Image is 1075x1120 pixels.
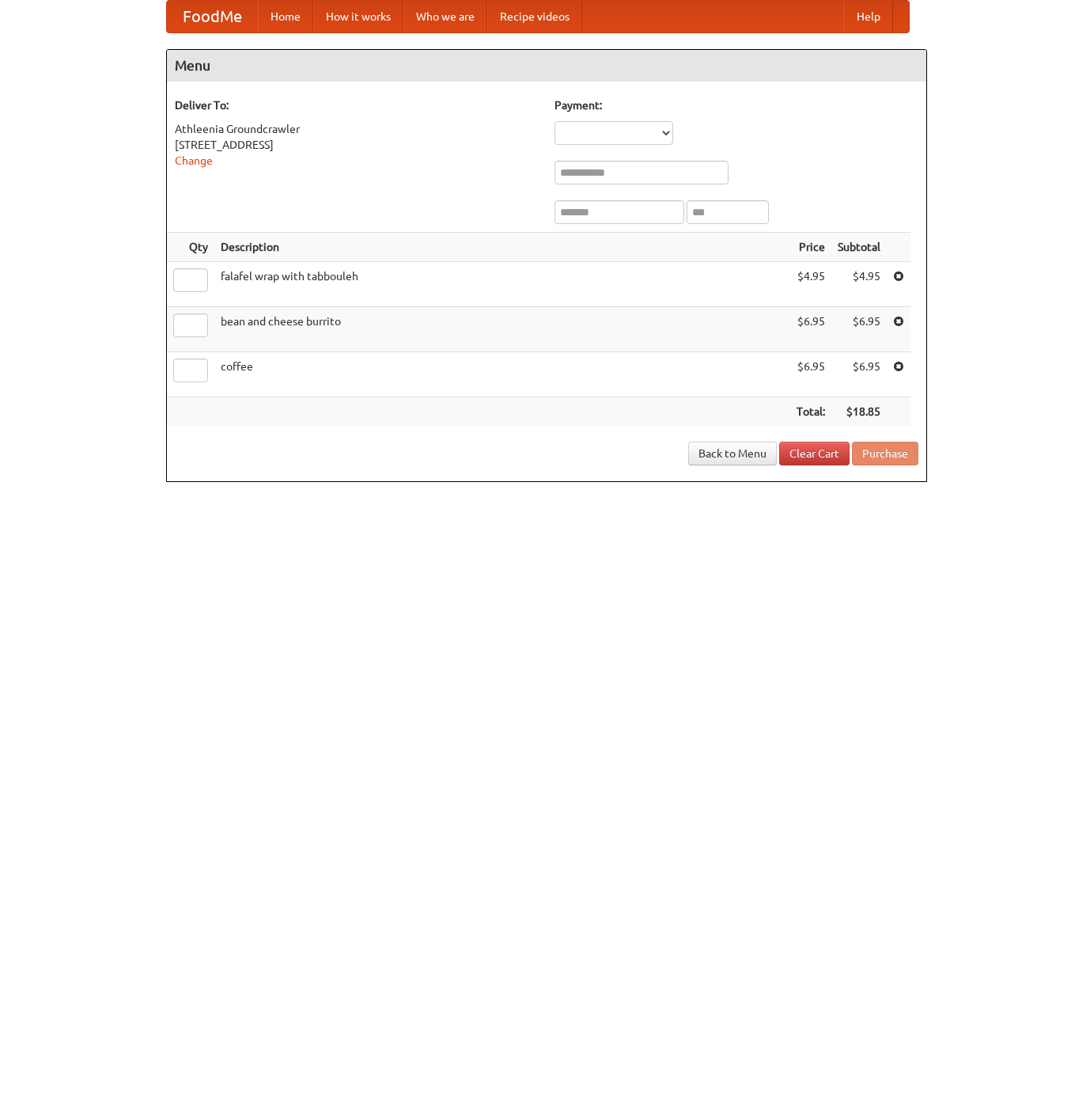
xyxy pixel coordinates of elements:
[167,233,214,262] th: Qty
[403,1,487,32] a: Who we are
[852,442,918,465] button: Purchase
[214,307,790,352] td: bean and cheese burrito
[487,1,582,32] a: Recipe videos
[258,1,313,32] a: Home
[175,154,213,167] a: Change
[175,137,539,153] div: [STREET_ADDRESS]
[214,262,790,307] td: falafel wrap with tabbouleh
[844,1,893,32] a: Help
[831,233,887,262] th: Subtotal
[831,397,887,427] th: $18.85
[779,442,850,465] a: Clear Cart
[790,352,831,397] td: $6.95
[214,352,790,397] td: coffee
[214,233,790,262] th: Description
[831,307,887,352] td: $6.95
[175,121,539,137] div: Athleenia Groundcrawler
[555,97,918,113] h5: Payment:
[831,352,887,397] td: $6.95
[790,262,831,307] td: $4.95
[790,233,831,262] th: Price
[313,1,403,32] a: How it works
[167,1,258,32] a: FoodMe
[167,50,926,82] h4: Menu
[175,97,539,113] h5: Deliver To:
[790,307,831,352] td: $6.95
[790,397,831,427] th: Total:
[831,262,887,307] td: $4.95
[688,442,777,465] a: Back to Menu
